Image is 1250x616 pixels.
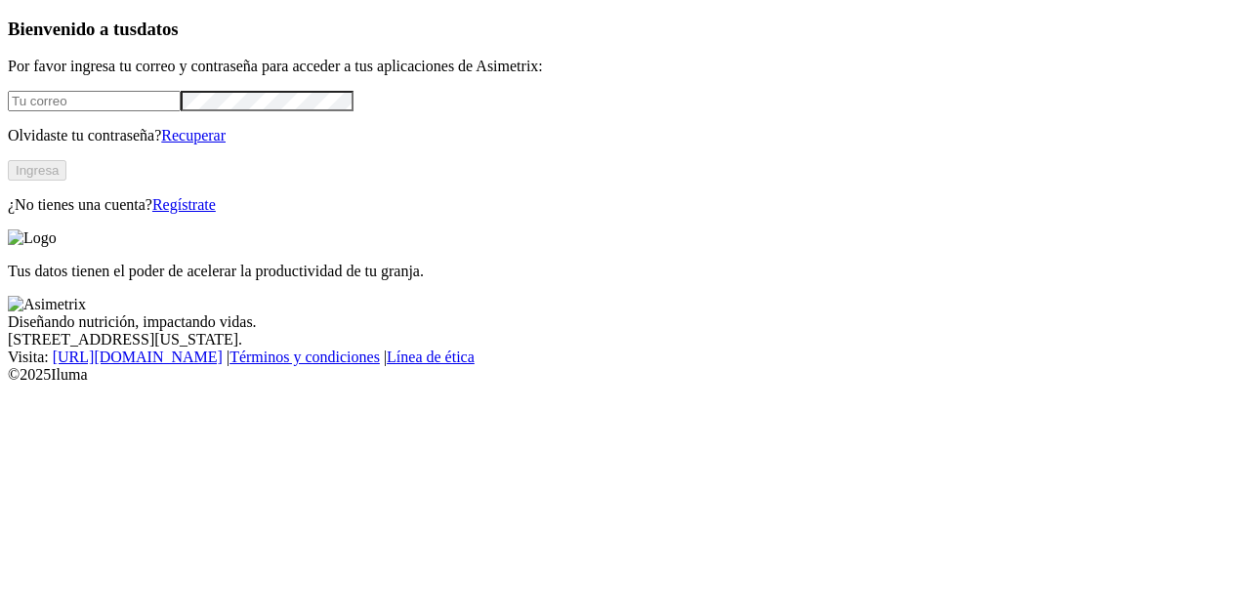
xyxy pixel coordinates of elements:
img: Asimetrix [8,296,86,313]
input: Tu correo [8,91,181,111]
div: Visita : | | [8,349,1242,366]
a: Línea de ética [387,349,475,365]
div: [STREET_ADDRESS][US_STATE]. [8,331,1242,349]
div: Diseñando nutrición, impactando vidas. [8,313,1242,331]
p: Olvidaste tu contraseña? [8,127,1242,144]
span: datos [137,19,179,39]
button: Ingresa [8,160,66,181]
p: Por favor ingresa tu correo y contraseña para acceder a tus aplicaciones de Asimetrix: [8,58,1242,75]
img: Logo [8,229,57,247]
a: Términos y condiciones [229,349,380,365]
h3: Bienvenido a tus [8,19,1242,40]
a: Recuperar [161,127,226,144]
a: [URL][DOMAIN_NAME] [53,349,223,365]
a: Regístrate [152,196,216,213]
p: ¿No tienes una cuenta? [8,196,1242,214]
div: © 2025 Iluma [8,366,1242,384]
p: Tus datos tienen el poder de acelerar la productividad de tu granja. [8,263,1242,280]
